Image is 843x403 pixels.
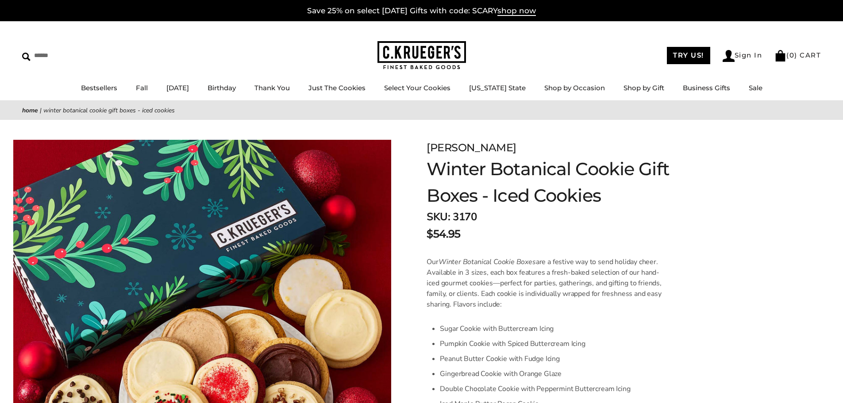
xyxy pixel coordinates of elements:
img: Bag [774,50,786,61]
span: 0 [789,51,795,59]
span: | [40,106,42,115]
strong: SKU: [427,210,450,224]
a: [US_STATE] State [469,84,526,92]
a: Just The Cookies [308,84,366,92]
a: Bestsellers [81,84,117,92]
span: 3170 [453,210,477,224]
a: Select Your Cookies [384,84,450,92]
a: Sale [749,84,762,92]
a: Shop by Occasion [544,84,605,92]
em: Winter Botanical Cookie Boxes [439,257,536,267]
a: Shop by Gift [624,84,664,92]
li: Double Chocolate Cookie with Peppermint Buttercream Icing [440,381,669,396]
a: Fall [136,84,148,92]
a: [DATE] [166,84,189,92]
a: Thank You [254,84,290,92]
span: Winter Botanical Cookie Gift Boxes - Iced Cookies [43,106,175,115]
a: (0) CART [774,51,821,59]
a: Business Gifts [683,84,730,92]
a: TRY US! [667,47,710,64]
p: Our are a festive way to send holiday cheer. Available in 3 sizes, each box features a fresh-bake... [427,257,669,310]
img: C.KRUEGER'S [377,41,466,70]
a: Birthday [208,84,236,92]
a: Sign In [723,50,762,62]
li: Sugar Cookie with Buttercream Icing [440,321,669,336]
div: [PERSON_NAME] [427,140,709,156]
li: Pumpkin Cookie with Spiced Buttercream Icing [440,336,669,351]
li: Gingerbread Cookie with Orange Glaze [440,366,669,381]
span: shop now [497,6,536,16]
span: $54.95 [427,226,460,242]
a: Home [22,106,38,115]
input: Search [22,49,127,62]
img: Account [723,50,735,62]
a: Save 25% on select [DATE] Gifts with code: SCARYshop now [307,6,536,16]
nav: breadcrumbs [22,105,821,115]
li: Peanut Butter Cookie with Fudge Icing [440,351,669,366]
img: Search [22,53,31,61]
h1: Winter Botanical Cookie Gift Boxes - Iced Cookies [427,156,709,209]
